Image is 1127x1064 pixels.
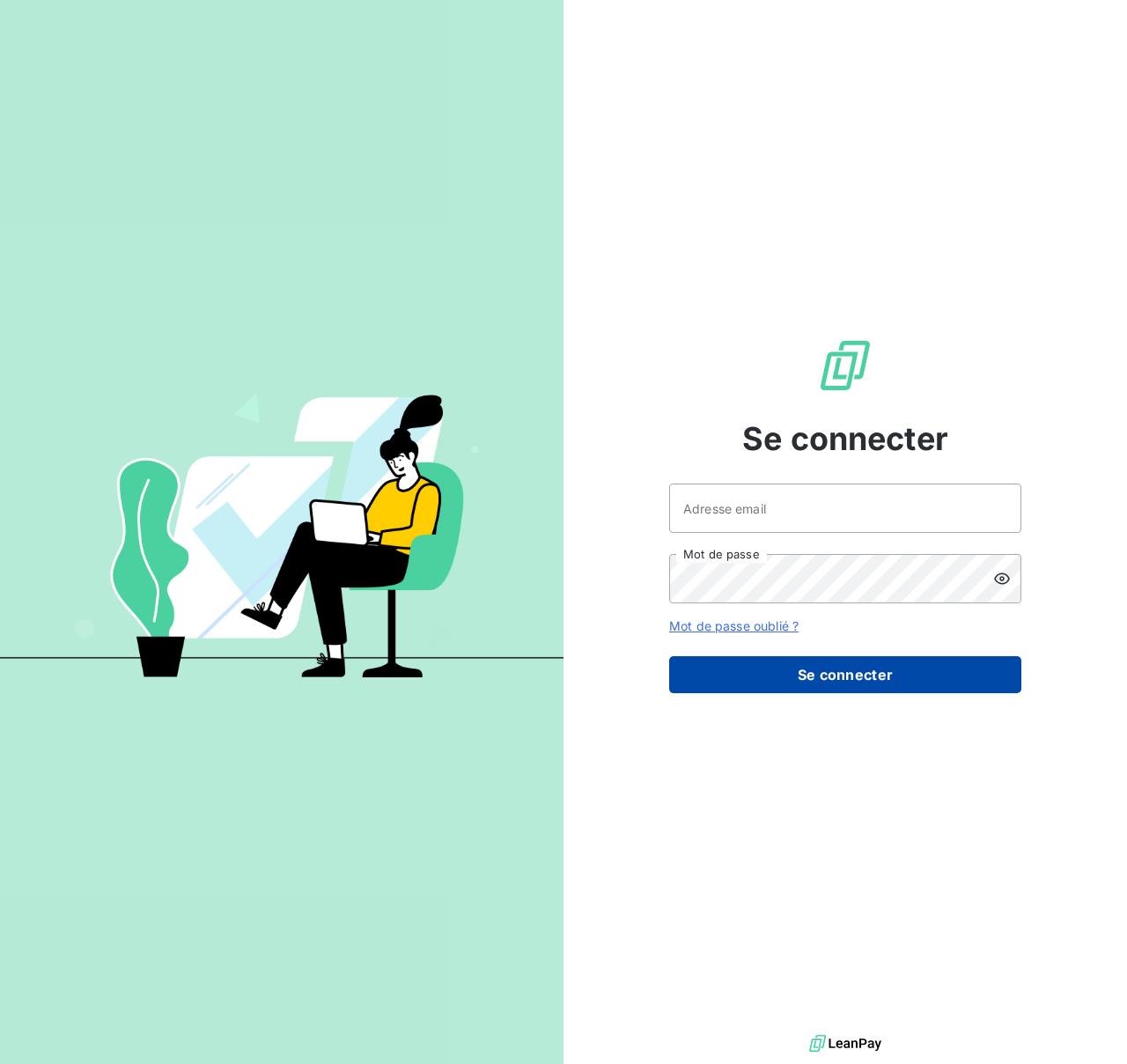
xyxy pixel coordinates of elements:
[817,337,873,394] img: Logo LeanPay
[742,415,948,462] span: Se connecter
[669,484,1021,533] input: placeholder
[809,1031,881,1057] img: logo
[669,618,799,633] a: Mot de passe oublié ?
[669,656,1021,693] button: Se connecter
